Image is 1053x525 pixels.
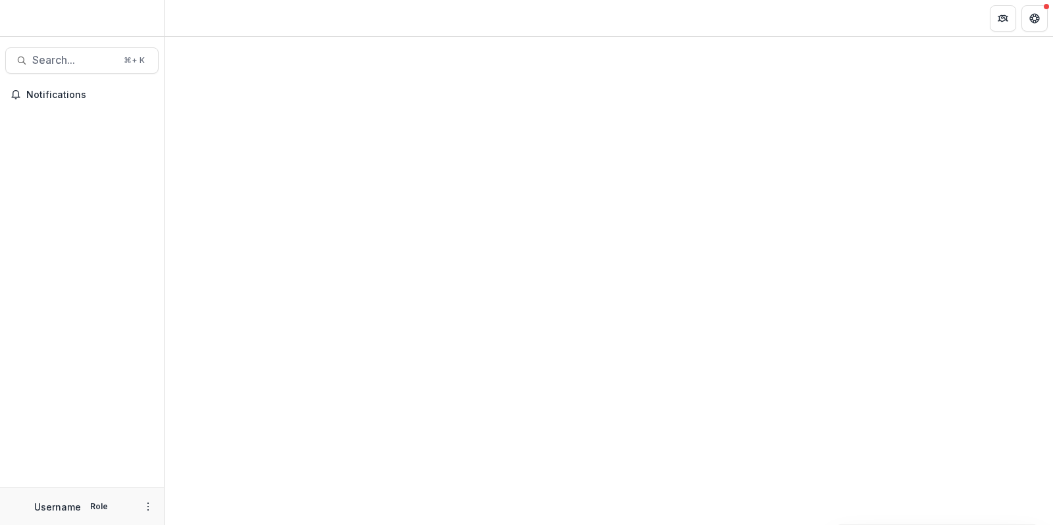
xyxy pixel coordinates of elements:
[140,499,156,514] button: More
[26,89,153,101] span: Notifications
[5,84,159,105] button: Notifications
[34,500,81,514] p: Username
[990,5,1016,32] button: Partners
[32,54,116,66] span: Search...
[5,47,159,74] button: Search...
[121,53,147,68] div: ⌘ + K
[1021,5,1048,32] button: Get Help
[170,9,226,28] nav: breadcrumb
[86,501,112,512] p: Role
